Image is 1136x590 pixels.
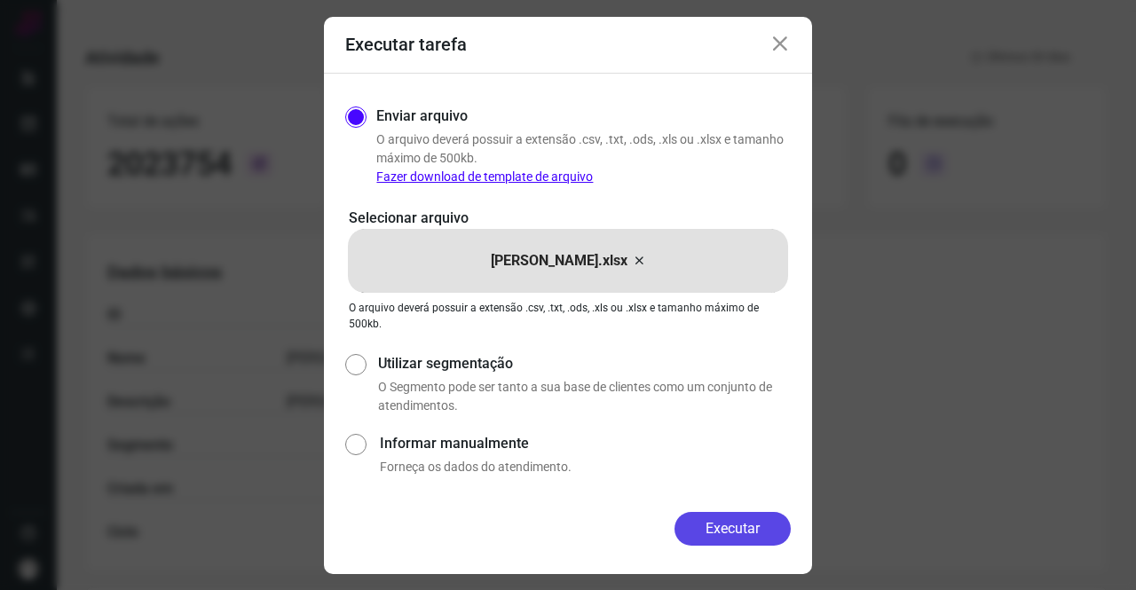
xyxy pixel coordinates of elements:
p: O Segmento pode ser tanto a sua base de clientes como um conjunto de atendimentos. [378,378,791,415]
a: Fazer download de template de arquivo [376,169,593,184]
label: Enviar arquivo [376,106,468,127]
label: Informar manualmente [380,433,791,454]
p: Selecionar arquivo [349,208,787,229]
button: Executar [674,512,791,546]
p: O arquivo deverá possuir a extensão .csv, .txt, .ods, .xls ou .xlsx e tamanho máximo de 500kb. [349,300,787,332]
label: Utilizar segmentação [378,353,791,374]
p: [PERSON_NAME].xlsx [491,250,627,271]
p: Forneça os dados do atendimento. [380,458,791,476]
p: O arquivo deverá possuir a extensão .csv, .txt, .ods, .xls ou .xlsx e tamanho máximo de 500kb. [376,130,791,186]
h3: Executar tarefa [345,34,467,55]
